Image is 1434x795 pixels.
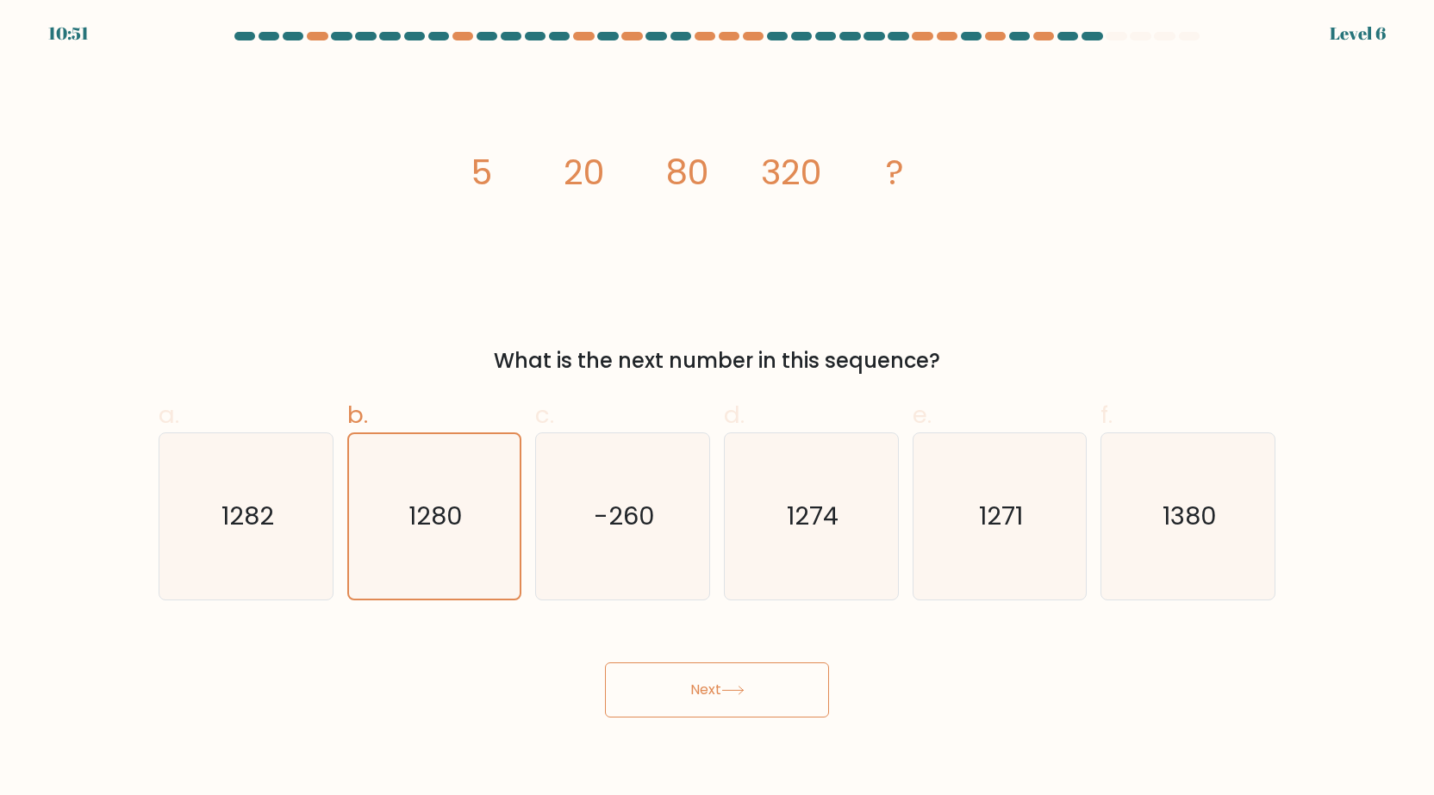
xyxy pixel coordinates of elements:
text: 1271 [979,500,1023,534]
button: Next [605,662,829,717]
span: f. [1100,398,1113,432]
div: What is the next number in this sequence? [169,345,1265,376]
text: -260 [594,500,655,534]
div: 10:51 [48,21,89,47]
text: 1280 [409,499,463,533]
tspan: 80 [666,148,709,196]
span: e. [913,398,932,432]
tspan: 320 [761,148,822,196]
span: c. [535,398,554,432]
div: Level 6 [1330,21,1386,47]
tspan: 20 [564,148,605,196]
span: d. [724,398,745,432]
text: 1282 [221,500,274,534]
text: 1380 [1163,500,1217,534]
span: a. [159,398,179,432]
text: 1274 [787,500,839,534]
tspan: ? [886,148,904,196]
span: b. [347,398,368,432]
tspan: 5 [471,148,492,196]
